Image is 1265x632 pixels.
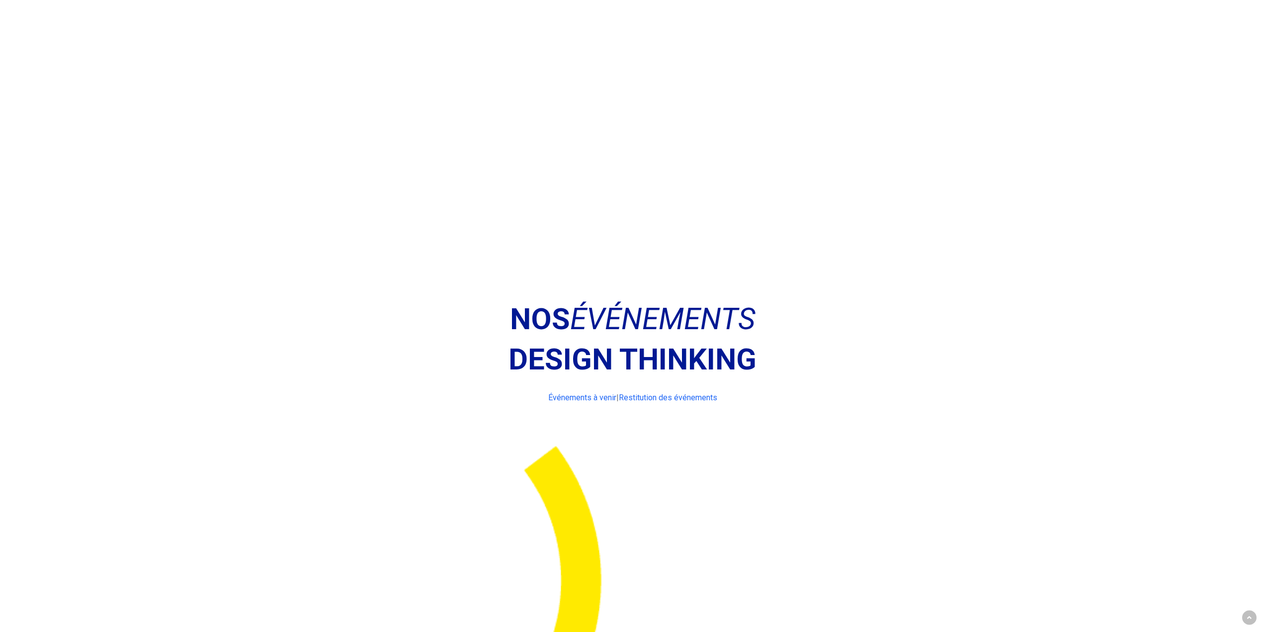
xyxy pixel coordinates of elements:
[496,390,768,406] p: |
[496,301,768,338] h1: NOS
[570,301,756,337] em: ÉVÉNEMENTS
[496,341,768,378] h1: DESIGN THINKING
[548,393,616,402] a: Événements à venir
[619,393,717,402] a: Restitution des événements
